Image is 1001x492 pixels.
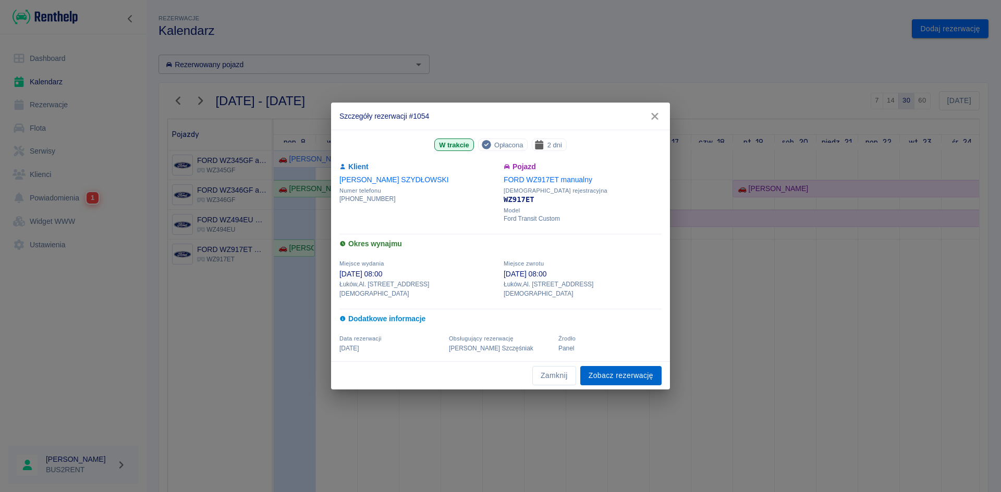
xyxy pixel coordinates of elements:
span: Numer telefonu [339,187,497,194]
p: [PERSON_NAME] Szczęśniak [449,344,552,353]
h6: Dodatkowe informacje [339,313,662,324]
span: [DEMOGRAPHIC_DATA] rejestracyjna [504,187,662,194]
p: WZ917ET [504,194,662,205]
span: 2 dni [543,140,566,150]
a: Zobacz rezerwację [580,366,662,385]
span: Miejsce zwrotu [504,260,544,267]
p: Panel [558,344,662,353]
a: FORD WZ917ET manualny [504,175,592,184]
h6: Klient [339,161,497,172]
span: W trakcie [435,140,473,150]
span: Data rezerwacji [339,335,382,342]
a: [PERSON_NAME] SZYDŁOWSKI [339,175,449,184]
span: Obsługujący rezerwację [449,335,514,342]
span: Żrodło [558,335,576,342]
h6: Okres wynajmu [339,238,662,249]
p: [DATE] 08:00 [339,269,497,280]
p: Ford Transit Custom [504,214,662,223]
span: Model [504,207,662,214]
p: [DATE] [339,344,443,353]
button: Zamknij [532,366,576,385]
span: Opłacona [490,140,527,150]
h2: Szczegóły rezerwacji #1054 [331,103,670,130]
p: Łuków , Al. [STREET_ADDRESS][DEMOGRAPHIC_DATA] [339,280,497,298]
span: Miejsce wydania [339,260,384,267]
p: [DATE] 08:00 [504,269,662,280]
h6: Pojazd [504,161,662,172]
p: Łuków , Al. [STREET_ADDRESS][DEMOGRAPHIC_DATA] [504,280,662,298]
p: [PHONE_NUMBER] [339,194,497,204]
